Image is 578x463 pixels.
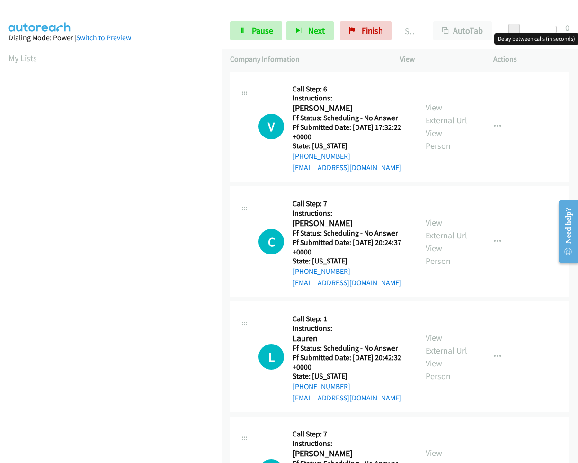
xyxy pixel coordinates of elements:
[293,152,350,161] a: [PHONE_NUMBER]
[293,163,401,172] a: [EMAIL_ADDRESS][DOMAIN_NAME]
[293,123,409,141] h5: Ff Submitted Date: [DATE] 17:32:22 +0000
[493,54,569,65] p: Actions
[426,217,467,241] a: View External Url
[293,333,405,344] h2: Lauren
[293,238,409,256] h5: Ff Submitted Date: [DATE] 20:24:37 +0000
[293,372,409,381] h5: State: [US_STATE]
[362,25,383,36] span: Finish
[293,353,409,372] h5: Ff Submitted Date: [DATE] 20:42:32 +0000
[9,32,213,44] div: Dialing Mode: Power |
[293,344,409,353] h5: Ff Status: Scheduling - No Answer
[258,344,284,370] div: The call is yet to be attempted
[286,21,334,40] button: Next
[426,358,451,381] a: View Person
[293,199,409,209] h5: Call Step: 7
[252,25,273,36] span: Pause
[340,21,392,40] a: Finish
[293,256,409,266] h5: State: [US_STATE]
[293,382,350,391] a: [PHONE_NUMBER]
[293,84,409,94] h5: Call Step: 6
[230,21,282,40] a: Pause
[400,54,476,65] p: View
[426,127,451,151] a: View Person
[293,113,409,123] h5: Ff Status: Scheduling - No Answer
[258,344,284,370] h1: L
[433,21,492,40] button: AutoTab
[293,278,401,287] a: [EMAIL_ADDRESS][DOMAIN_NAME]
[258,114,284,139] h1: V
[293,324,409,333] h5: Instructions:
[551,194,578,269] iframe: Resource Center
[293,209,409,218] h5: Instructions:
[426,332,467,356] a: View External Url
[258,229,284,254] div: The call is yet to be attempted
[9,53,37,64] a: My Lists
[293,439,409,448] h5: Instructions:
[230,54,383,65] p: Company Information
[293,141,409,151] h5: State: [US_STATE]
[293,93,409,103] h5: Instructions:
[293,429,409,439] h5: Call Step: 7
[426,102,467,126] a: View External Url
[405,25,416,37] p: Started
[426,243,451,266] a: View Person
[76,33,131,42] a: Switch to Preview
[308,25,325,36] span: Next
[293,393,401,402] a: [EMAIL_ADDRESS][DOMAIN_NAME]
[293,448,405,459] h2: [PERSON_NAME]
[293,103,405,114] h2: [PERSON_NAME]
[293,228,409,238] h5: Ff Status: Scheduling - No Answer
[565,21,569,34] div: 0
[293,314,409,324] h5: Call Step: 1
[258,229,284,254] h1: C
[293,267,350,276] a: [PHONE_NUMBER]
[293,218,405,229] h2: [PERSON_NAME]
[258,114,284,139] div: The call is yet to be attempted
